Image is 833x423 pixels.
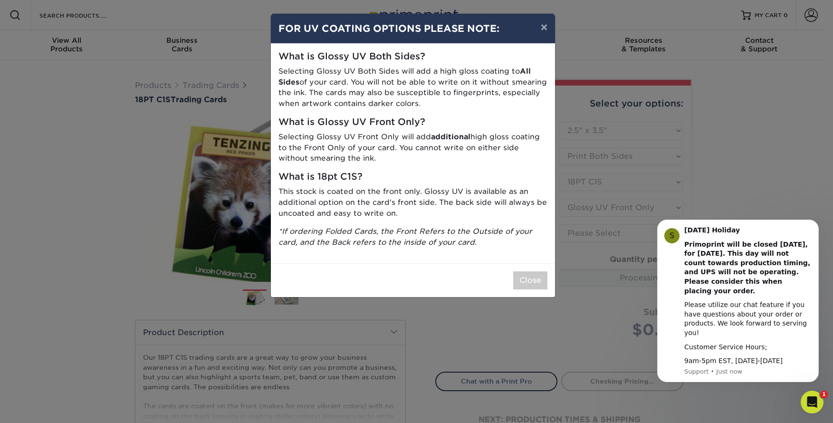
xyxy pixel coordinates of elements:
iframe: Intercom live chat [801,391,823,413]
button: Close [513,271,547,289]
i: *If ordering Folded Cards, the Front Refers to the Outside of your card, and the Back refers to t... [278,227,532,247]
p: Selecting Glossy UV Front Only will add high gloss coating to the Front Only of your card. You ca... [278,132,547,164]
button: × [533,14,555,40]
h5: What is Glossy UV Both Sides? [278,51,547,62]
span: 1 [820,391,828,398]
p: This stock is coated on the front only. Glossy UV is available as an additional option on the car... [278,186,547,219]
h5: What is Glossy UV Front Only? [278,117,547,128]
strong: additional [431,132,470,141]
iframe: Intercom notifications message [643,218,833,397]
h5: What is 18pt C1S? [278,172,547,183]
p: Selecting Glossy UV Both Sides will add a high gloss coating to of your card. You will not be abl... [278,66,547,109]
strong: All Sides [278,67,531,87]
h4: FOR UV COATING OPTIONS PLEASE NOTE: [278,21,547,36]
